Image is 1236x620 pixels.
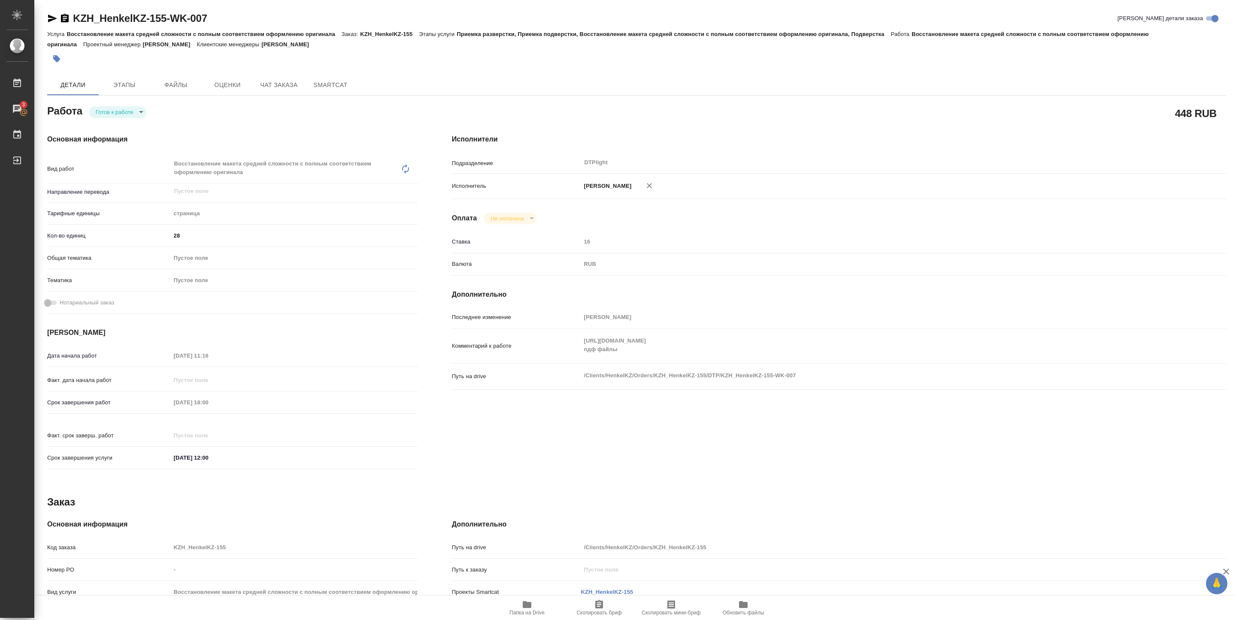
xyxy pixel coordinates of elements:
[47,49,66,68] button: Добавить тэг
[310,80,351,90] span: SmartCat
[457,31,891,37] p: Приемка разверстки, Приемка подверстки, Восстановление макета средней сложности с полным соответс...
[452,289,1227,300] h4: Дополнительно
[47,566,171,574] p: Номер РО
[452,519,1227,530] h4: Дополнительно
[1206,573,1227,594] button: 🙏
[171,349,246,362] input: Пустое поле
[93,108,136,116] button: Готов к работе
[52,80,94,90] span: Детали
[891,31,912,37] p: Работа
[171,229,418,242] input: ✎ Введи что-нибудь
[491,596,563,620] button: Папка на Drive
[1118,14,1203,23] span: [PERSON_NAME] детали заказа
[581,563,1162,576] input: Пустое поле
[576,610,621,616] span: Скопировать бриф
[452,342,581,350] p: Комментарий к работе
[452,134,1227,144] h4: Исполнители
[47,134,418,144] h4: Основная информация
[143,41,197,48] p: [PERSON_NAME]
[635,596,707,620] button: Скопировать мини-бриф
[47,232,171,240] p: Кол-во единиц
[207,80,248,90] span: Оценки
[581,541,1162,554] input: Пустое поле
[171,429,246,442] input: Пустое поле
[60,298,114,307] span: Нотариальный заказ
[171,251,418,265] div: Пустое поле
[89,106,146,118] div: Готов к работе
[1175,106,1217,120] h2: 448 RUB
[174,254,407,262] div: Пустое поле
[155,80,197,90] span: Файлы
[171,206,418,221] div: страница
[452,372,581,381] p: Путь на drive
[47,31,67,37] p: Услуга
[47,276,171,285] p: Тематика
[484,213,536,224] div: Готов к работе
[47,352,171,360] p: Дата начала работ
[171,541,418,554] input: Пустое поле
[47,588,171,596] p: Вид услуги
[452,260,581,268] p: Валюта
[258,80,300,90] span: Чат заказа
[171,396,246,409] input: Пустое поле
[707,596,779,620] button: Обновить файлы
[67,31,341,37] p: Восстановление макета средней сложности с полным соответствием оформлению оригинала
[73,12,207,24] a: KZH_HenkelKZ-155-WK-007
[488,215,526,222] button: Не оплачена
[563,596,635,620] button: Скопировать бриф
[1209,575,1224,593] span: 🙏
[452,213,477,223] h4: Оплата
[171,451,246,464] input: ✎ Введи что-нибудь
[47,431,171,440] p: Факт. срок заверш. работ
[171,563,418,576] input: Пустое поле
[581,311,1162,323] input: Пустое поле
[342,31,360,37] p: Заказ:
[104,80,145,90] span: Этапы
[173,186,397,196] input: Пустое поле
[581,334,1162,357] textarea: [URL][DOMAIN_NAME] пдф файлы
[47,519,418,530] h4: Основная информация
[419,31,457,37] p: Этапы услуги
[47,376,171,385] p: Факт. дата начала работ
[47,165,171,173] p: Вид работ
[17,100,30,109] span: 3
[452,182,581,190] p: Исполнитель
[360,31,419,37] p: KZH_HenkelKZ-155
[47,102,82,118] h2: Работа
[47,495,75,509] h2: Заказ
[452,566,581,574] p: Путь к заказу
[452,313,581,322] p: Последнее изменение
[581,182,632,190] p: [PERSON_NAME]
[581,235,1162,248] input: Пустое поле
[452,543,581,552] p: Путь на drive
[581,368,1162,383] textarea: /Clients/HenkelKZ/Orders/KZH_HenkelKZ-155/DTP/KZH_HenkelKZ-155-WK-007
[47,398,171,407] p: Срок завершения работ
[452,159,581,168] p: Подразделение
[171,586,418,598] input: Пустое поле
[642,610,700,616] span: Скопировать мини-бриф
[47,188,171,196] p: Направление перевода
[83,41,142,48] p: Проектный менеджер
[509,610,545,616] span: Папка на Drive
[197,41,261,48] p: Клиентские менеджеры
[47,209,171,218] p: Тарифные единицы
[47,328,418,338] h4: [PERSON_NAME]
[261,41,315,48] p: [PERSON_NAME]
[47,543,171,552] p: Код заказа
[581,589,633,595] a: KZH_HenkelKZ-155
[47,13,58,24] button: Скопировать ссылку для ЯМессенджера
[723,610,764,616] span: Обновить файлы
[581,257,1162,271] div: RUB
[47,254,171,262] p: Общая тематика
[174,276,407,285] div: Пустое поле
[60,13,70,24] button: Скопировать ссылку
[452,588,581,596] p: Проекты Smartcat
[171,374,246,386] input: Пустое поле
[47,454,171,462] p: Срок завершения услуги
[452,238,581,246] p: Ставка
[2,98,32,120] a: 3
[640,176,659,195] button: Удалить исполнителя
[171,273,418,288] div: Пустое поле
